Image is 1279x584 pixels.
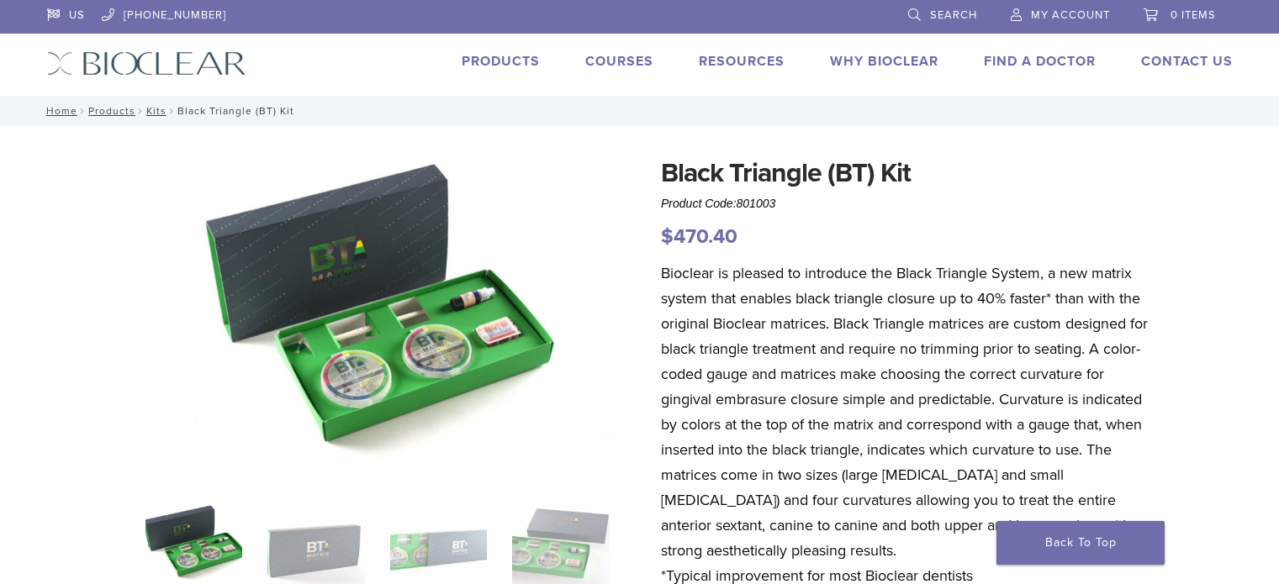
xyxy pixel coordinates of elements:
span: Product Code: [661,197,775,210]
span: 801003 [737,197,776,210]
a: Find A Doctor [984,53,1096,70]
span: $ [661,224,674,249]
a: Products [462,53,540,70]
a: Back To Top [996,521,1165,565]
a: Kits [146,105,166,117]
h1: Black Triangle (BT) Kit [661,153,1155,193]
span: / [77,107,88,115]
a: Resources [699,53,785,70]
a: Contact Us [1141,53,1233,70]
a: Home [41,105,77,117]
span: Search [930,8,977,22]
bdi: 470.40 [661,224,737,249]
nav: Black Triangle (BT) Kit [34,96,1245,126]
a: Why Bioclear [830,53,938,70]
img: Bioclear [47,51,246,76]
span: / [135,107,146,115]
img: Intro Black Triangle Kit-6 - Copy [145,153,610,481]
span: / [166,107,177,115]
a: Courses [585,53,653,70]
span: 0 items [1171,8,1216,22]
span: My Account [1031,8,1110,22]
a: Products [88,105,135,117]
